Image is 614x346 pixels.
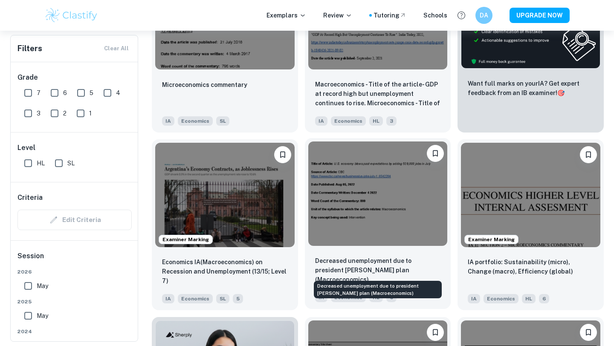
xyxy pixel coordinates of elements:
[315,116,327,126] span: IA
[454,8,469,23] button: Help and Feedback
[479,11,489,20] h6: DA
[522,294,536,303] span: HL
[274,146,291,163] button: Bookmark
[465,236,518,243] span: Examiner Marking
[468,79,594,98] p: Want full marks on your IA ? Get expert feedback from an IB examiner!
[162,80,247,89] p: Microeconomics commentary
[67,159,75,168] span: SL
[17,251,132,268] h6: Session
[427,324,444,341] button: Bookmark
[305,139,451,310] a: BookmarkDecreased unemployment due to president Joe Biden’s plan (Macroeconomics)IAEconomicsHL6
[458,139,604,310] a: Examiner MarkingBookmarkIA portfolio: Sustainability (micro), Change (macro), Efficiency (global)...
[580,324,597,341] button: Bookmark
[17,298,132,306] span: 2025
[90,88,93,98] span: 5
[374,11,406,20] a: Tutoring
[323,11,352,20] p: Review
[17,72,132,83] h6: Grade
[152,139,298,310] a: Examiner MarkingBookmarkEconomics IA(Macroeconomics) on Recession and Unemployment (13/15; Level ...
[37,109,41,118] span: 3
[315,80,441,109] p: Macroeconomics - Title of the article- GDP at record high but unemployment continues to rise. Mic...
[331,116,366,126] span: Economics
[162,294,174,303] span: IA
[580,146,597,163] button: Bookmark
[369,116,383,126] span: HL
[37,159,45,168] span: HL
[178,294,213,303] span: Economics
[315,256,441,284] p: Decreased unemployment due to president Joe Biden’s plan (Macroeconomics)
[216,294,229,303] span: SL
[37,311,48,320] span: May
[17,328,132,335] span: 2024
[159,236,212,243] span: Examiner Marking
[510,8,570,23] button: UPGRADE NOW
[17,268,132,276] span: 2026
[17,143,132,153] h6: Level
[178,116,213,126] span: Economics
[314,281,442,298] div: Decreased unemployment due to president [PERSON_NAME] plan (Macroeconomics)
[37,88,41,98] span: 7
[116,88,120,98] span: 4
[233,294,243,303] span: 5
[539,294,549,303] span: 6
[308,141,448,246] img: Economics IA example thumbnail: Decreased unemployment due to president
[17,210,132,230] div: Criteria filters are unavailable when searching by topic
[468,294,480,303] span: IA
[63,88,67,98] span: 6
[155,143,295,247] img: Economics IA example thumbnail: Economics IA(Macroeconomics) on Recessio
[17,43,42,55] h6: Filters
[89,109,92,118] span: 1
[162,116,174,126] span: IA
[557,89,565,96] span: 🎯
[216,116,229,126] span: SL
[37,281,48,291] span: May
[484,294,518,303] span: Economics
[475,7,492,24] button: DA
[468,257,594,276] p: IA portfolio: Sustainability (micro), Change (macro), Efficiency (global)
[423,11,447,20] a: Schools
[427,145,444,162] button: Bookmark
[266,11,306,20] p: Exemplars
[162,257,288,285] p: Economics IA(Macroeconomics) on Recession and Unemployment (13/15; Level 7)
[63,109,67,118] span: 2
[461,143,600,247] img: Economics IA example thumbnail: IA portfolio: Sustainability (micro), Ch
[17,193,43,203] h6: Criteria
[386,116,397,126] span: 3
[44,7,98,24] img: Clastify logo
